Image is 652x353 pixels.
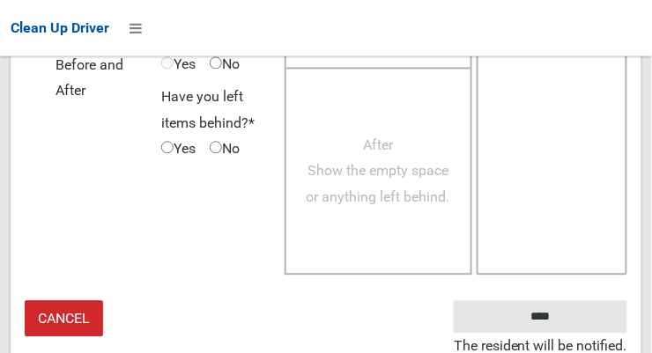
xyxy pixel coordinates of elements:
span: No [210,136,240,162]
span: No [210,51,240,77]
span: Clean Up Driver [11,19,109,36]
span: Oversize - Before and After [29,26,152,104]
a: Clean Up Driver [11,15,109,41]
span: Yes [161,51,196,77]
span: Have you left items behind?* [161,88,255,131]
span: After Show the empty space or anything left behind. [307,136,450,205]
span: Yes [161,136,196,162]
a: Cancel [25,300,103,336]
